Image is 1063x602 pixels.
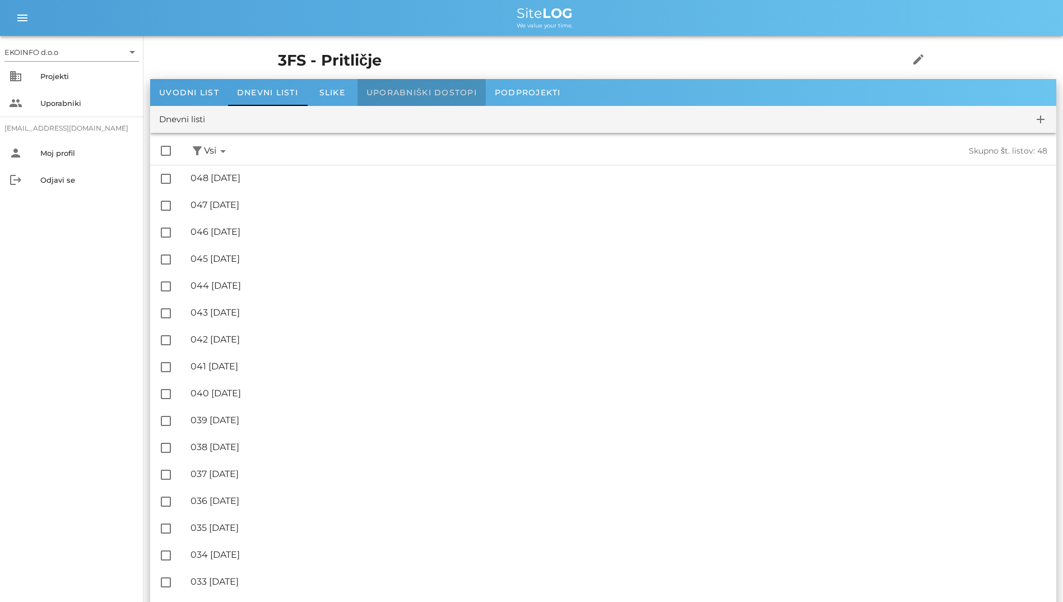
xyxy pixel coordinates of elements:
div: 040 [DATE] [191,388,1047,399]
span: Vsi [204,144,230,158]
div: Pripomoček za klepet [1007,548,1063,602]
button: filter_alt [191,144,204,158]
div: Projekti [40,72,134,81]
iframe: Chat Widget [1007,548,1063,602]
div: 035 [DATE] [191,522,1047,533]
i: person [9,146,22,160]
span: Slike [319,87,345,98]
div: EKOINFO d.o.o [4,47,58,57]
div: 037 [DATE] [191,469,1047,479]
div: 038 [DATE] [191,442,1047,452]
i: add [1034,113,1047,126]
span: Uporabniški dostopi [366,87,477,98]
i: business [9,70,22,83]
i: logout [9,173,22,187]
span: Dnevni listi [237,87,298,98]
div: 042 [DATE] [191,334,1047,345]
i: arrow_drop_down [216,145,230,158]
h1: 3FS - Pritličje [278,49,874,72]
div: 048 [DATE] [191,173,1047,183]
div: 034 [DATE] [191,549,1047,560]
div: Moj profil [40,149,134,158]
span: Site [517,5,573,21]
div: 041 [DATE] [191,361,1047,372]
div: 046 [DATE] [191,226,1047,237]
div: 043 [DATE] [191,307,1047,318]
i: edit [912,53,925,66]
i: people [9,96,22,110]
div: 033 [DATE] [191,576,1047,587]
div: 036 [DATE] [191,496,1047,506]
i: menu [16,11,29,25]
div: Uporabniki [40,99,134,108]
i: arrow_drop_down [126,45,139,59]
div: 039 [DATE] [191,415,1047,425]
div: Skupno št. listov: 48 [639,146,1048,156]
span: Podprojekti [495,87,561,98]
div: 047 [DATE] [191,200,1047,210]
span: We value your time. [517,22,573,29]
div: Odjavi se [40,175,134,184]
div: Dnevni listi [159,113,205,126]
div: 044 [DATE] [191,280,1047,291]
div: 045 [DATE] [191,253,1047,264]
div: EKOINFO d.o.o [4,43,139,61]
b: LOG [542,5,573,21]
span: Uvodni list [159,87,219,98]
